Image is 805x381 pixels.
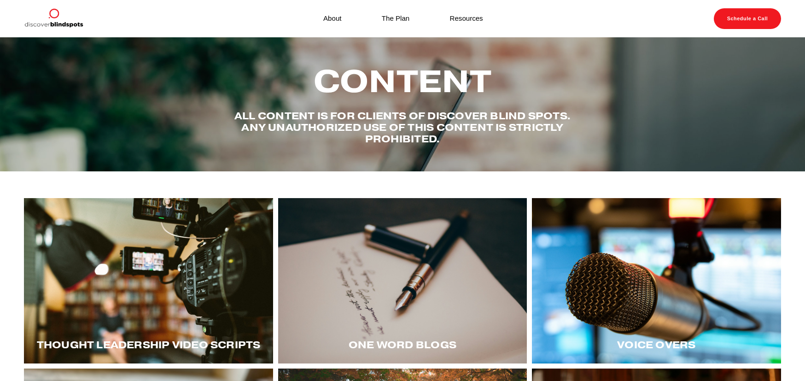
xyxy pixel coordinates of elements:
span: Thought LEadership Video Scripts [37,339,261,351]
a: Schedule a Call [714,8,781,29]
a: About [323,12,341,25]
h4: All content is for Clients of Discover Blind spots. Any unauthorized use of this content is stric... [215,110,590,145]
span: Voice Overs [617,339,695,351]
h2: Content [215,64,590,98]
a: Resources [450,12,483,25]
img: Discover Blind Spots [24,8,83,29]
span: One word blogs [349,339,456,351]
a: The Plan [382,12,409,25]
